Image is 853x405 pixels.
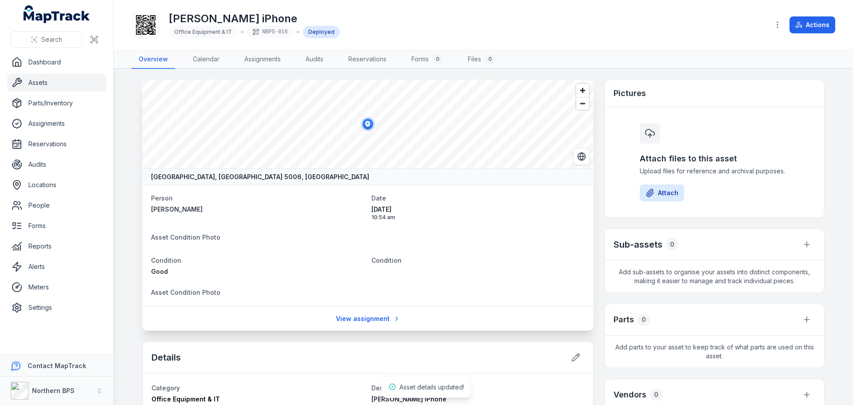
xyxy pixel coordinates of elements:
h3: Pictures [614,87,646,100]
a: People [7,196,106,214]
div: Deployed [303,26,340,38]
span: Add sub-assets to organise your assets into distinct components, making it easier to manage and t... [605,261,824,293]
span: Office Equipment & IT [174,28,232,35]
a: Reservations [341,50,394,69]
span: Add parts to your asset to keep track of what parts are used on this asset. [605,336,824,368]
a: Meters [7,278,106,296]
h3: Vendors [614,389,646,401]
div: 0 [638,313,650,326]
strong: Contact MapTrack [28,362,86,369]
a: Settings [7,299,106,317]
span: Person [151,194,173,202]
strong: Northern BPS [32,387,75,394]
a: Parts/Inventory [7,94,106,112]
a: Locations [7,176,106,194]
a: Dashboard [7,53,106,71]
span: Search [41,35,62,44]
a: Assets [7,74,106,92]
time: 15/10/2025, 10:54:35 am [371,205,585,221]
div: 0 [650,389,662,401]
a: Audits [299,50,331,69]
a: Audits [7,156,106,173]
a: MapTrack [24,5,90,23]
button: Search [11,31,82,48]
div: 0 [666,238,678,251]
div: 0 [485,54,495,64]
span: Description [371,384,407,392]
h1: [PERSON_NAME] iPhone [169,12,340,26]
button: Zoom in [576,84,589,97]
a: Forms [7,217,106,235]
span: Asset details updated! [399,383,464,391]
h3: Attach files to this asset [640,152,789,165]
a: [PERSON_NAME] [151,205,364,214]
span: [PERSON_NAME] iPhone [371,395,446,403]
a: Forms0 [404,50,450,69]
span: Office Equipment & IT [151,395,220,403]
span: Asset Condition Photo [151,289,220,296]
a: View assignment [330,310,406,327]
a: Assignments [237,50,288,69]
span: Condition [151,257,181,264]
span: [DATE] [371,205,585,214]
a: Overview [132,50,175,69]
button: Actions [789,16,835,33]
h2: Sub-assets [614,238,662,251]
span: Asset Condition Photo [151,233,220,241]
h2: Details [151,351,181,364]
div: 0 [432,54,443,64]
span: Date [371,194,386,202]
div: NBPS-016 [247,26,293,38]
span: Condition [371,257,402,264]
button: Attach [640,184,684,201]
a: Reservations [7,135,106,153]
span: 10:54 am [371,214,585,221]
a: Files0 [461,50,502,69]
a: Calendar [186,50,227,69]
button: Zoom out [576,97,589,110]
h3: Parts [614,313,634,326]
a: Reports [7,237,106,255]
a: Assignments [7,115,106,132]
span: Upload files for reference and archival purposes. [640,167,789,176]
span: Good [151,268,168,275]
canvas: Map [142,80,594,168]
span: Category [151,384,180,392]
a: Alerts [7,258,106,276]
button: Switch to Satellite View [573,148,590,165]
strong: [GEOGRAPHIC_DATA], [GEOGRAPHIC_DATA] 5006, [GEOGRAPHIC_DATA] [151,172,369,181]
